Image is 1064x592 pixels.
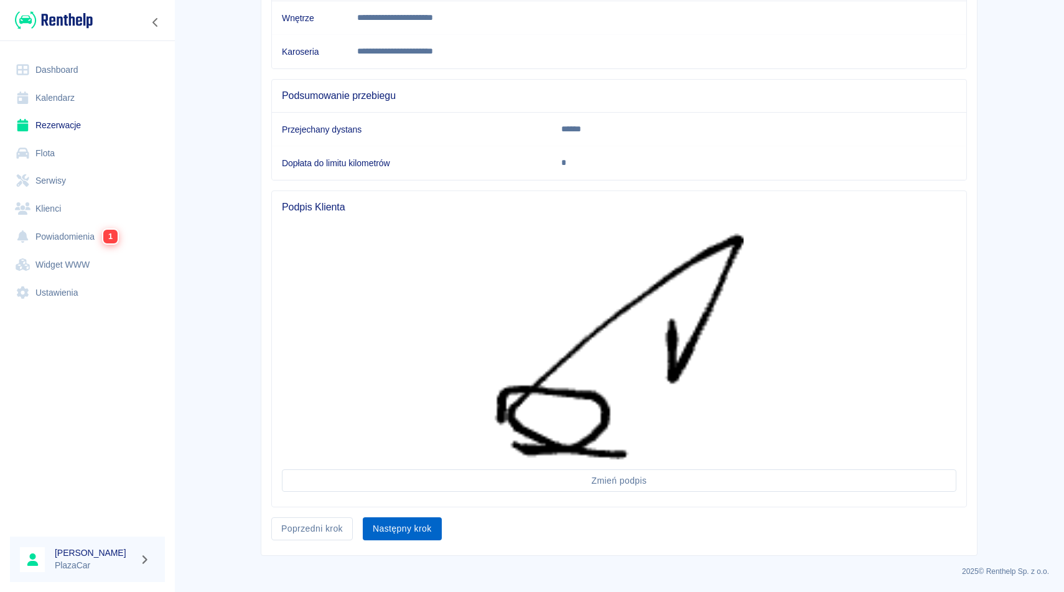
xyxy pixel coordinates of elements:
[282,90,956,102] span: Podsumowanie przebiegu
[103,230,118,243] span: 1
[10,195,165,223] a: Klienci
[282,12,337,24] h6: Wnętrze
[55,547,134,559] h6: [PERSON_NAME]
[10,10,93,31] a: Renthelp logo
[282,469,956,492] button: Zmień podpis
[10,84,165,112] a: Kalendarz
[10,279,165,307] a: Ustawienia
[10,111,165,139] a: Rezerwacje
[282,123,541,136] h6: Przejechany dystans
[10,139,165,167] a: Flota
[146,14,165,31] button: Zwiń nawigację
[55,559,134,572] p: PlazaCar
[10,56,165,84] a: Dashboard
[363,517,442,540] button: Następny krok
[282,45,337,58] h6: Karoseria
[10,222,165,251] a: Powiadomienia1
[10,251,165,279] a: Widget WWW
[495,233,744,459] img: Podpis
[10,167,165,195] a: Serwisy
[282,201,956,214] span: Podpis Klienta
[282,157,541,169] h6: Dopłata do limitu kilometrów
[271,517,353,540] button: Poprzedni krok
[189,566,1049,577] p: 2025 © Renthelp Sp. z o.o.
[15,10,93,31] img: Renthelp logo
